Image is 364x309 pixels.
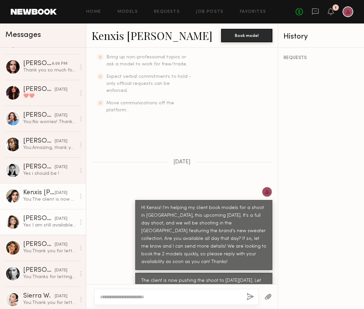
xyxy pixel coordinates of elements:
[23,300,76,306] div: You: Thank you for letting us know [PERSON_NAME]!
[106,101,174,112] span: Move communications off the platform.
[240,10,266,14] a: Favorites
[23,248,76,254] div: You: Thank you for letting us know! We will keep you in mind for future shoots. Fly safe!
[55,216,67,222] div: [DATE]
[55,267,67,274] div: [DATE]
[221,29,272,42] button: Book model
[173,159,191,165] span: [DATE]
[23,138,55,145] div: [PERSON_NAME]
[23,196,76,203] div: You: The client is now pushing the shoot to [DATE][DATE]. Let me know if you're available that da...
[55,164,67,170] div: [DATE]
[92,28,212,43] a: Kenxis [PERSON_NAME]
[55,293,67,300] div: [DATE]
[55,112,67,119] div: [DATE]
[86,10,101,14] a: Home
[23,170,76,177] div: Yes i should be !
[23,190,55,196] div: Kenxis [PERSON_NAME]
[23,119,76,125] div: You: No worries! Thank you for letting me know! :)
[23,215,55,222] div: [PERSON_NAME]
[23,164,55,170] div: [PERSON_NAME]
[55,190,67,196] div: [DATE]
[23,60,52,67] div: [PERSON_NAME]
[196,10,224,14] a: Job Posts
[283,56,359,60] div: REQUESTS
[106,55,187,66] span: Bring up non-professional topics or ask a model to work for free/trade.
[117,10,138,14] a: Models
[141,277,266,293] div: The client is now pushing the shoot to [DATE][DATE]. Let me know if you're available that day ins...
[55,138,67,145] div: [DATE]
[221,32,272,38] a: Book model
[55,87,67,93] div: [DATE]
[141,204,266,266] div: HI Kenxis! I'm helping my client book models for a shoot in [GEOGRAPHIC_DATA], this upcoming [DAT...
[23,93,76,99] div: ❤️❤️
[52,61,67,67] div: 8:06 PM
[154,10,180,14] a: Requests
[23,267,55,274] div: [PERSON_NAME]
[106,74,191,93] span: Expect verbal commitments to hold - only official requests can be enforced.
[23,274,76,280] div: You: Thanks for letting me know!
[23,293,55,300] div: Sierra W.
[23,145,76,151] div: You: Amazing, thank you! I'll let the client know and get back to you!
[55,242,67,248] div: [DATE]
[5,31,41,39] span: Messages
[23,86,55,93] div: [PERSON_NAME]
[335,6,336,10] div: 1
[283,33,359,41] div: History
[23,67,76,73] div: Thank you so much for the quick communication ☺️
[23,241,55,248] div: [PERSON_NAME]
[23,112,55,119] div: [PERSON_NAME]
[23,222,76,228] div: Yes I am still available! If there is any way to do an afternoon call time and stay later in the ...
